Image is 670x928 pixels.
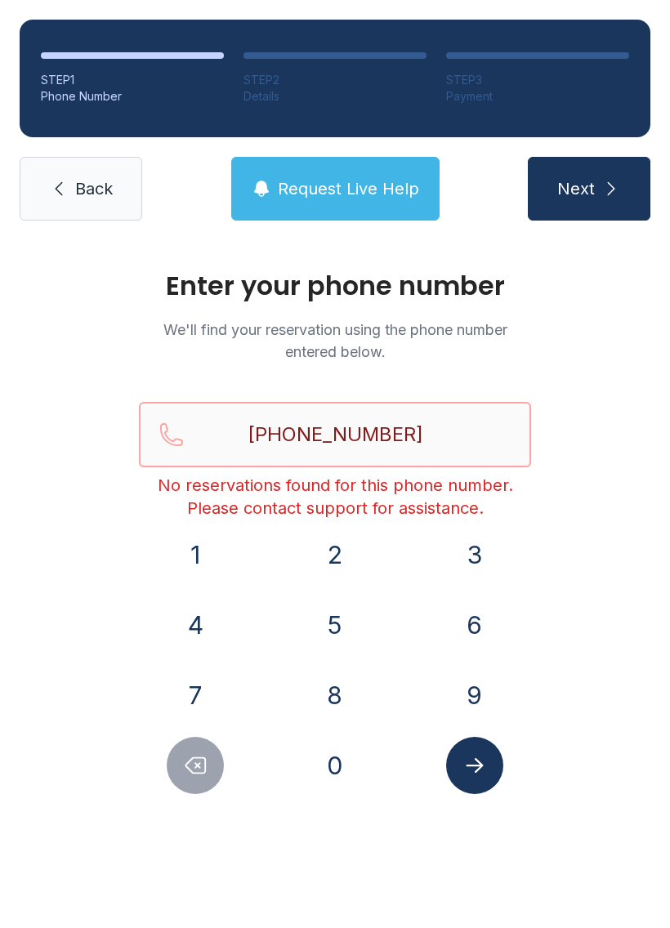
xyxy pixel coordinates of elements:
button: 5 [306,596,364,654]
div: Phone Number [41,88,224,105]
button: 2 [306,526,364,583]
div: STEP 1 [41,72,224,88]
button: 3 [446,526,503,583]
div: Details [243,88,427,105]
input: Reservation phone number [139,402,531,467]
div: STEP 2 [243,72,427,88]
button: 8 [306,667,364,724]
button: 0 [306,737,364,794]
button: Delete number [167,737,224,794]
span: Next [557,177,595,200]
span: Request Live Help [278,177,419,200]
div: No reservations found for this phone number. Please contact support for assistance. [139,474,531,520]
div: Payment [446,88,629,105]
button: 9 [446,667,503,724]
h1: Enter your phone number [139,273,531,299]
button: Submit lookup form [446,737,503,794]
p: We'll find your reservation using the phone number entered below. [139,319,531,363]
div: STEP 3 [446,72,629,88]
span: Back [75,177,113,200]
button: 4 [167,596,224,654]
button: 6 [446,596,503,654]
button: 7 [167,667,224,724]
button: 1 [167,526,224,583]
